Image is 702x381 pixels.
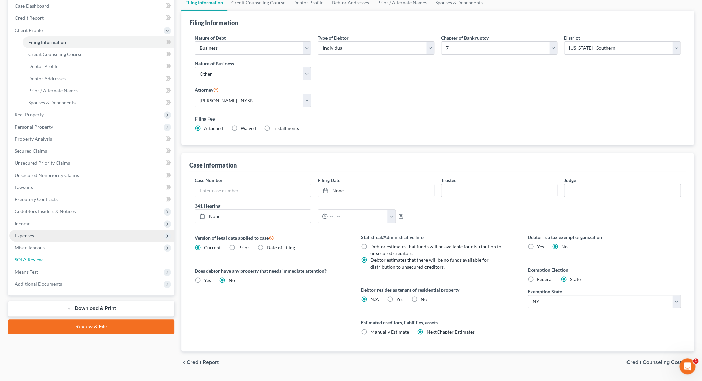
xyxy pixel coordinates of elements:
[8,301,174,317] a: Download & Print
[195,184,311,197] input: Enter case number...
[28,63,58,69] span: Debtor Profile
[15,208,76,214] span: Codebtors Insiders & Notices
[15,15,44,21] span: Credit Report
[15,233,34,238] span: Expenses
[9,169,174,181] a: Unsecured Nonpriority Claims
[9,181,174,193] a: Lawsuits
[15,160,70,166] span: Unsecured Priority Claims
[15,269,38,275] span: Means Test
[181,360,187,365] i: chevron_left
[370,257,489,270] span: Debtor estimates that there will be no funds available for distribution to unsecured creditors.
[15,245,45,250] span: Miscellaneous
[328,210,388,223] input: -- : --
[370,329,409,335] span: Manually Estimate
[427,329,475,335] span: NextChapter Estimates
[679,358,695,374] iframe: Intercom live chat
[204,125,223,131] span: Attached
[15,27,43,33] span: Client Profile
[181,360,219,365] button: chevron_left Credit Report
[8,319,174,334] a: Review & File
[204,245,221,250] span: Current
[15,3,49,9] span: Case Dashboard
[204,277,211,283] span: Yes
[318,34,349,41] label: Type of Debtor
[9,193,174,205] a: Executory Contracts
[9,133,174,145] a: Property Analysis
[9,157,174,169] a: Unsecured Priority Claims
[15,196,58,202] span: Executory Contracts
[195,210,311,223] a: None
[528,234,681,241] label: Debtor is a tax exempt organization
[189,161,237,169] div: Case Information
[561,244,568,249] span: No
[229,277,235,283] span: No
[15,136,52,142] span: Property Analysis
[421,296,427,302] span: No
[195,60,234,67] label: Nature of Business
[361,286,514,293] label: Debtor resides as tenant of residential property
[187,360,219,365] span: Credit Report
[537,244,544,249] span: Yes
[9,12,174,24] a: Credit Report
[528,288,562,295] label: Exemption State
[15,148,47,154] span: Secured Claims
[15,221,30,226] span: Income
[195,177,223,184] label: Case Number
[15,184,33,190] span: Lawsuits
[195,267,348,274] label: Does debtor have any property that needs immediate attention?
[267,245,295,250] span: Date of Filing
[23,73,174,85] a: Debtor Addresses
[28,88,78,93] span: Prior / Alternate Names
[273,125,299,131] span: Installments
[318,177,340,184] label: Filing Date
[23,48,174,60] a: Credit Counseling Course
[564,177,576,184] label: Judge
[564,184,680,197] input: --
[15,112,44,117] span: Real Property
[441,34,489,41] label: Chapter of Bankruptcy
[15,257,43,263] span: SOFA Review
[23,97,174,109] a: Spouses & Dependents
[361,234,514,241] label: Statistical/Administrative Info
[28,76,66,81] span: Debtor Addresses
[570,276,581,282] span: State
[15,281,62,287] span: Additional Documents
[441,177,456,184] label: Trustee
[528,266,681,273] label: Exemption Election
[370,244,501,256] span: Debtor estimates that funds will be available for distribution to unsecured creditors.
[23,85,174,97] a: Prior / Alternate Names
[370,296,379,302] span: N/A
[693,358,698,364] span: 1
[238,245,249,250] span: Prior
[241,125,256,131] span: Waived
[9,254,174,266] a: SOFA Review
[15,172,79,178] span: Unsecured Nonpriority Claims
[23,60,174,73] a: Debtor Profile
[441,184,557,197] input: --
[195,34,226,41] label: Nature of Debt
[195,86,219,94] label: Attorney
[195,115,681,122] label: Filing Fee
[28,100,76,105] span: Spouses & Dependents
[626,360,689,365] span: Credit Counseling Course
[537,276,553,282] span: Federal
[195,234,348,242] label: Version of legal data applied to case
[28,39,66,45] span: Filing Information
[23,36,174,48] a: Filing Information
[396,296,403,302] span: Yes
[189,19,238,27] div: Filing Information
[28,51,82,57] span: Credit Counseling Course
[626,360,694,365] button: Credit Counseling Course chevron_right
[191,202,438,209] label: 341 Hearing
[564,34,580,41] label: District
[318,184,434,197] a: None
[15,124,53,130] span: Personal Property
[9,145,174,157] a: Secured Claims
[361,319,514,326] label: Estimated creditors, liabilities, assets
